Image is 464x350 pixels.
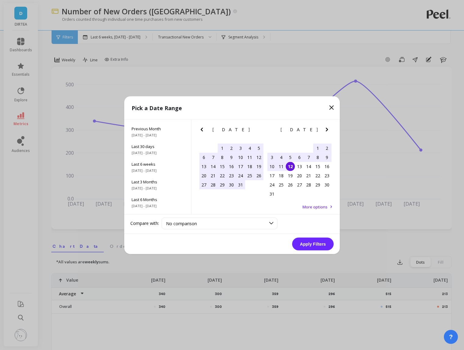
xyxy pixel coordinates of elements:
div: Choose Monday, August 18th, 2025 [277,171,286,180]
div: Choose Saturday, August 2nd, 2025 [322,143,332,153]
span: [DATE] - [DATE] [132,203,184,208]
div: Choose Monday, July 21st, 2025 [208,171,218,180]
div: Choose Monday, August 25th, 2025 [277,180,286,189]
div: Choose Wednesday, July 30th, 2025 [227,180,236,189]
span: [DATE] [212,127,251,132]
div: Choose Thursday, July 10th, 2025 [236,153,245,162]
span: [DATE] - [DATE] [132,132,184,137]
button: Next Month [255,126,265,135]
div: Choose Monday, July 7th, 2025 [208,153,218,162]
div: Choose Tuesday, July 15th, 2025 [218,162,227,171]
div: Choose Saturday, July 12th, 2025 [254,153,263,162]
div: Choose Thursday, July 24th, 2025 [236,171,245,180]
div: month 2025-07 [199,143,263,189]
div: Choose Sunday, July 13th, 2025 [199,162,208,171]
div: Choose Wednesday, August 20th, 2025 [295,171,304,180]
div: Choose Friday, July 4th, 2025 [245,143,254,153]
button: Next Month [323,126,333,135]
div: Choose Friday, August 8th, 2025 [313,153,322,162]
div: Choose Wednesday, August 6th, 2025 [295,153,304,162]
div: Choose Tuesday, July 29th, 2025 [218,180,227,189]
div: Choose Sunday, July 27th, 2025 [199,180,208,189]
span: Last 6 Months [132,197,184,202]
div: Choose Thursday, July 17th, 2025 [236,162,245,171]
div: Choose Monday, July 14th, 2025 [208,162,218,171]
span: Last 3 Months [132,179,184,184]
span: More options [303,204,328,209]
div: Choose Sunday, August 17th, 2025 [267,171,277,180]
span: ? [449,333,453,341]
div: Choose Tuesday, August 19th, 2025 [286,171,295,180]
p: Pick a Date Range [132,103,182,112]
div: Choose Wednesday, August 13th, 2025 [295,162,304,171]
div: Choose Friday, August 29th, 2025 [313,180,322,189]
span: [DATE] [281,127,319,132]
div: Choose Friday, August 22nd, 2025 [313,171,322,180]
button: ? [444,330,458,344]
div: Choose Thursday, July 3rd, 2025 [236,143,245,153]
button: Apply Filters [292,237,334,250]
span: Last 6 weeks [132,161,184,167]
div: Choose Tuesday, July 1st, 2025 [218,143,227,153]
span: [DATE] - [DATE] [132,186,184,190]
div: Choose Sunday, July 6th, 2025 [199,153,208,162]
span: Last 30 days [132,143,184,149]
div: Choose Wednesday, August 27th, 2025 [295,180,304,189]
div: Choose Tuesday, July 8th, 2025 [218,153,227,162]
button: Previous Month [266,126,276,135]
div: Choose Wednesday, July 2nd, 2025 [227,143,236,153]
span: Previous Month [132,126,184,131]
div: Choose Saturday, August 9th, 2025 [322,153,332,162]
div: Choose Saturday, August 16th, 2025 [322,162,332,171]
div: month 2025-08 [267,143,332,198]
div: Choose Wednesday, July 23rd, 2025 [227,171,236,180]
div: Choose Friday, July 11th, 2025 [245,153,254,162]
div: Choose Tuesday, August 5th, 2025 [286,153,295,162]
div: Choose Monday, August 4th, 2025 [277,153,286,162]
span: [DATE] - [DATE] [132,168,184,173]
div: Choose Friday, August 15th, 2025 [313,162,322,171]
div: Choose Thursday, July 31st, 2025 [236,180,245,189]
div: Choose Sunday, August 31st, 2025 [267,189,277,198]
div: Choose Thursday, August 14th, 2025 [304,162,313,171]
div: Choose Monday, July 28th, 2025 [208,180,218,189]
div: Choose Sunday, August 3rd, 2025 [267,153,277,162]
div: Choose Thursday, August 28th, 2025 [304,180,313,189]
div: Choose Thursday, August 7th, 2025 [304,153,313,162]
div: Choose Saturday, July 5th, 2025 [254,143,263,153]
div: Choose Saturday, August 30th, 2025 [322,180,332,189]
button: Previous Month [198,126,208,135]
div: Choose Friday, July 25th, 2025 [245,171,254,180]
div: Choose Tuesday, August 26th, 2025 [286,180,295,189]
div: Choose Sunday, July 20th, 2025 [199,171,208,180]
div: Choose Wednesday, July 9th, 2025 [227,153,236,162]
div: Choose Friday, July 18th, 2025 [245,162,254,171]
div: Choose Sunday, August 10th, 2025 [267,162,277,171]
div: Choose Tuesday, July 22nd, 2025 [218,171,227,180]
span: No comparison [166,220,197,226]
div: Choose Saturday, August 23rd, 2025 [322,171,332,180]
div: Choose Wednesday, July 16th, 2025 [227,162,236,171]
div: Choose Saturday, July 26th, 2025 [254,171,263,180]
div: Choose Saturday, July 19th, 2025 [254,162,263,171]
div: Choose Thursday, August 21st, 2025 [304,171,313,180]
div: Choose Monday, August 11th, 2025 [277,162,286,171]
div: Choose Tuesday, August 12th, 2025 [286,162,295,171]
div: Choose Friday, August 1st, 2025 [313,143,322,153]
div: Choose Sunday, August 24th, 2025 [267,180,277,189]
span: [DATE] - [DATE] [132,150,184,155]
label: Compare with: [130,220,159,226]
